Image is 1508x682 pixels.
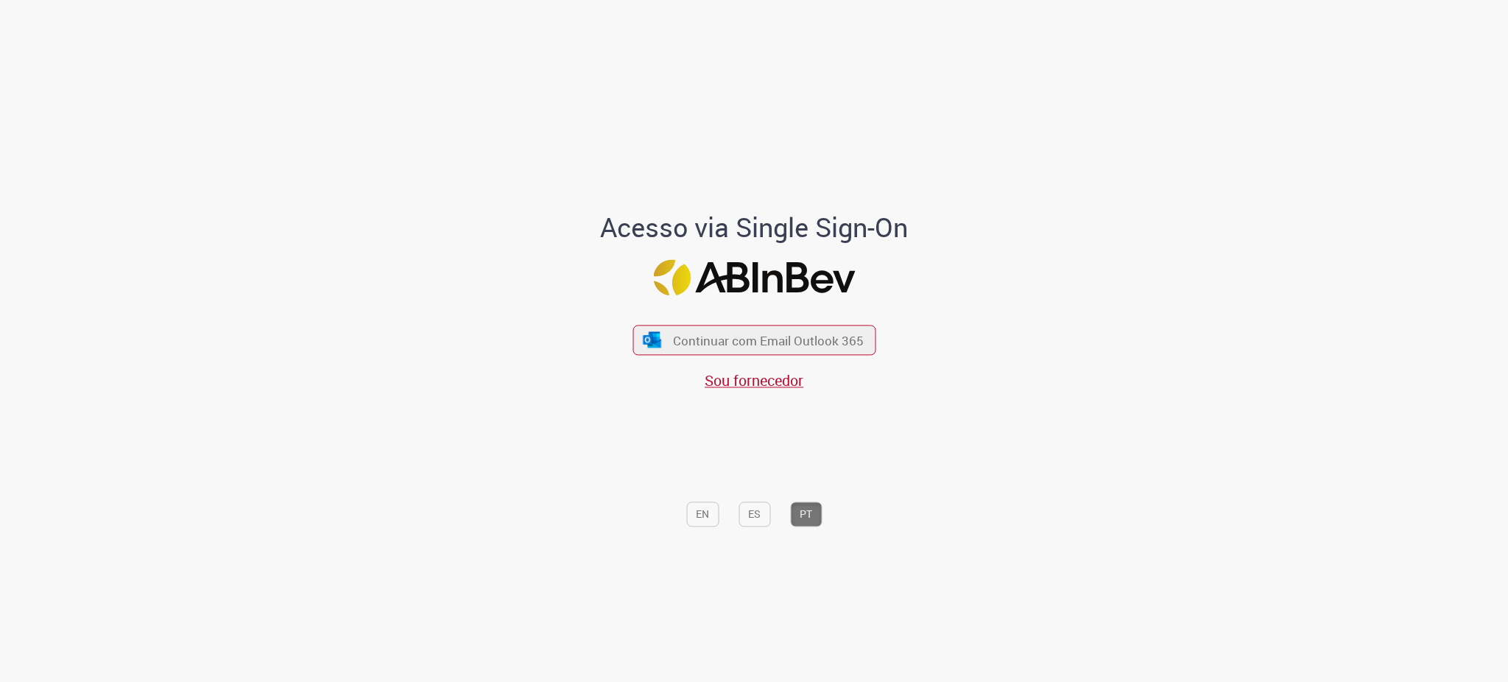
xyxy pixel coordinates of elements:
img: Logo ABInBev [653,260,855,296]
button: ícone Azure/Microsoft 360 Continuar com Email Outlook 365 [633,325,875,355]
a: Sou fornecedor [705,370,803,390]
button: ES [739,502,770,527]
span: Continuar com Email Outlook 365 [673,331,864,348]
button: PT [790,502,822,527]
h1: Acesso via Single Sign-On [550,213,959,242]
button: EN [686,502,719,527]
img: ícone Azure/Microsoft 360 [642,332,663,348]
